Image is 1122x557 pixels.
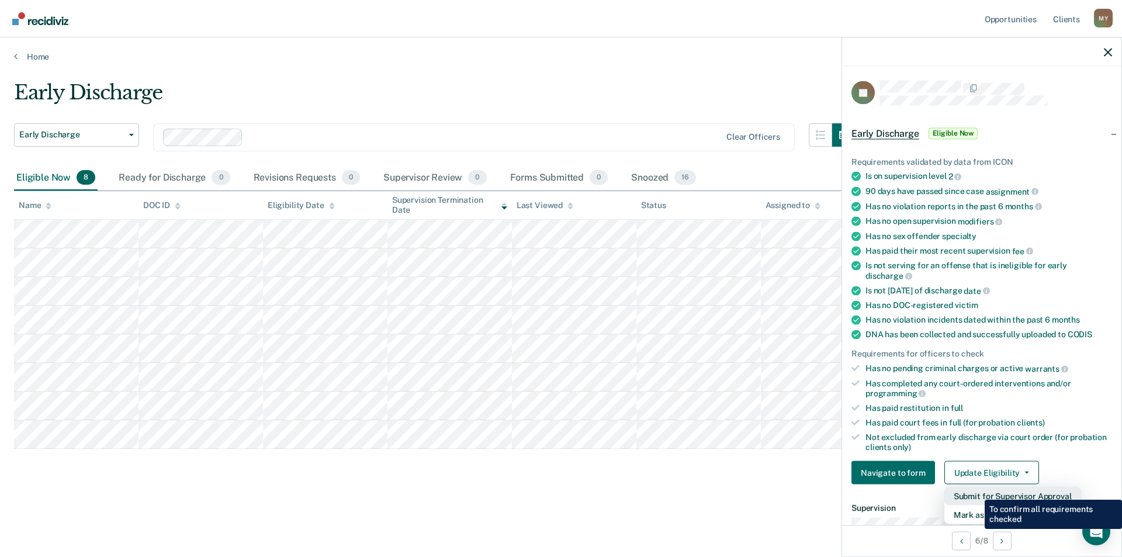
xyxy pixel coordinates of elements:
div: Has no violation incidents dated within the past 6 [865,315,1112,325]
div: Supervisor Review [381,165,489,191]
div: Last Viewed [517,200,573,210]
span: 8 [77,170,95,185]
button: Submit for Supervisor Approval [944,487,1081,506]
span: programming [865,389,926,398]
div: Not excluded from early discharge via court order (for probation clients [865,432,1112,452]
div: Is not serving for an offense that is ineligible for early [865,261,1112,281]
div: M Y [1094,9,1113,27]
span: assignment [986,186,1038,196]
span: months [1005,202,1042,211]
span: discharge [865,271,912,280]
div: Status [641,200,666,210]
span: clients) [1017,417,1045,427]
div: Forms Submitted [508,165,611,191]
div: Assigned to [766,200,820,210]
div: Clear officers [726,132,780,142]
div: Has completed any court-ordered interventions and/or [865,378,1112,398]
div: Early DischargeEligible Now [842,115,1121,152]
div: DOC ID [143,200,181,210]
div: Is on supervision level [865,171,1112,182]
span: only) [893,442,911,451]
span: full [951,403,963,413]
span: modifiers [958,216,1003,226]
button: Navigate to form [851,461,935,485]
button: Next Opportunity [993,531,1012,550]
div: Has no open supervision [865,216,1112,227]
a: Home [14,51,1108,62]
div: Requirements for officers to check [851,349,1112,359]
span: CODIS [1068,330,1092,339]
div: Snoozed [629,165,698,191]
div: 90 days have passed since case [865,186,1112,196]
span: fee [1012,246,1033,255]
dt: Supervision [851,503,1112,513]
div: Has paid restitution in [865,403,1112,413]
span: 2 [948,172,962,181]
div: Ready for Discharge [116,165,232,191]
span: Early Discharge [19,130,124,140]
div: Early Discharge [14,81,856,114]
button: Previous Opportunity [952,531,971,550]
div: Has paid their most recent supervision [865,245,1112,256]
div: Eligibility Date [268,200,335,210]
div: Supervision Termination Date [392,195,507,215]
span: months [1052,315,1080,324]
span: specialty [942,231,976,240]
span: 0 [468,170,486,185]
img: Recidiviz [12,12,68,25]
div: 6 / 8 [842,525,1121,556]
div: Name [19,200,51,210]
span: date [964,286,989,295]
div: Has no violation reports in the past 6 [865,201,1112,212]
span: Eligible Now [929,127,978,139]
div: Open Intercom Messenger [1082,517,1110,545]
a: Navigate to form link [851,461,940,485]
div: Requirements validated by data from ICON [851,157,1112,167]
span: warrants [1025,364,1068,373]
span: victim [955,300,978,310]
div: DNA has been collected and successfully uploaded to [865,330,1112,340]
span: 0 [212,170,230,185]
div: Has paid court fees in full (for probation [865,417,1112,427]
div: Has no pending criminal charges or active [865,364,1112,374]
button: Mark as Ineligible [944,506,1081,524]
span: 0 [590,170,608,185]
div: Has no DOC-registered [865,300,1112,310]
span: 16 [674,170,696,185]
div: Has no sex offender [865,231,1112,241]
div: Is not [DATE] of discharge [865,285,1112,296]
span: Early Discharge [851,127,919,139]
span: 0 [342,170,360,185]
div: Eligible Now [14,165,98,191]
button: Profile dropdown button [1094,9,1113,27]
button: Update Eligibility [944,461,1039,485]
div: Revisions Requests [251,165,362,191]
